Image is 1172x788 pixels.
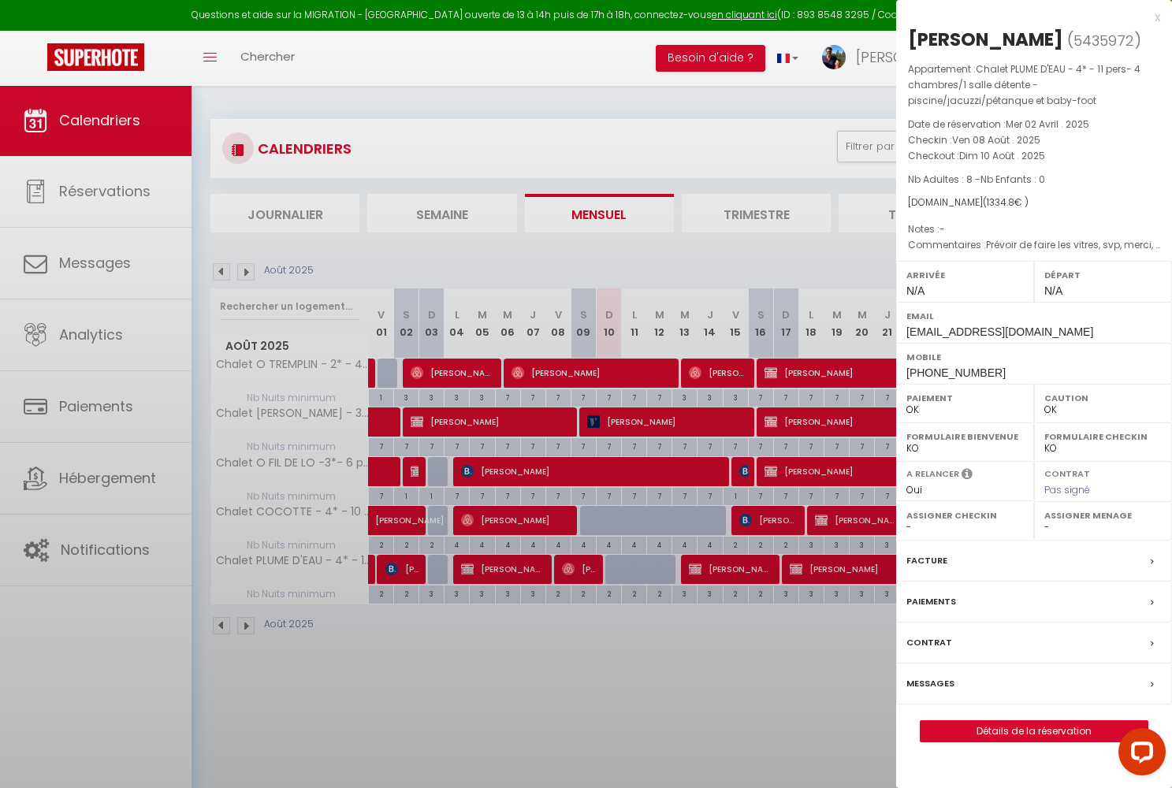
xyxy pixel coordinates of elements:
[1073,31,1134,50] span: 5435972
[908,27,1063,52] div: [PERSON_NAME]
[906,267,1024,283] label: Arrivée
[906,593,956,610] label: Paiements
[1006,117,1089,131] span: Mer 02 Avril . 2025
[1106,722,1172,788] iframe: LiveChat chat widget
[906,284,925,297] span: N/A
[906,325,1093,338] span: [EMAIL_ADDRESS][DOMAIN_NAME]
[906,429,1024,444] label: Formulaire Bienvenue
[1044,467,1090,478] label: Contrat
[1044,507,1162,523] label: Assigner Menage
[1044,429,1162,444] label: Formulaire Checkin
[908,62,1140,107] span: Chalet PLUME D'EAU - 4* - 11 pers- 4 chambres/1 salle détente - piscine/jacuzzi/pétanque et baby-...
[987,195,1014,209] span: 1334.8
[1067,29,1141,51] span: ( )
[921,721,1148,742] a: Détails de la réservation
[906,467,959,481] label: A relancer
[952,133,1040,147] span: Ven 08 Août . 2025
[896,8,1160,27] div: x
[980,173,1045,186] span: Nb Enfants : 0
[908,132,1160,148] p: Checkin :
[908,148,1160,164] p: Checkout :
[908,117,1160,132] p: Date de réservation :
[939,222,945,236] span: -
[920,720,1148,742] button: Détails de la réservation
[908,237,1160,253] p: Commentaires :
[983,195,1029,209] span: ( € )
[906,390,1024,406] label: Paiement
[908,221,1160,237] p: Notes :
[908,195,1160,210] div: [DOMAIN_NAME]
[908,61,1160,109] p: Appartement :
[908,173,1045,186] span: Nb Adultes : 8 -
[906,308,1162,324] label: Email
[1044,483,1090,496] span: Pas signé
[1044,267,1162,283] label: Départ
[906,675,954,692] label: Messages
[906,349,1162,365] label: Mobile
[906,552,947,569] label: Facture
[1044,390,1162,406] label: Caution
[906,634,952,651] label: Contrat
[962,467,973,485] i: Sélectionner OUI si vous souhaiter envoyer les séquences de messages post-checkout
[959,149,1045,162] span: Dim 10 Août . 2025
[906,507,1024,523] label: Assigner Checkin
[906,366,1006,379] span: [PHONE_NUMBER]
[1044,284,1062,297] span: N/A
